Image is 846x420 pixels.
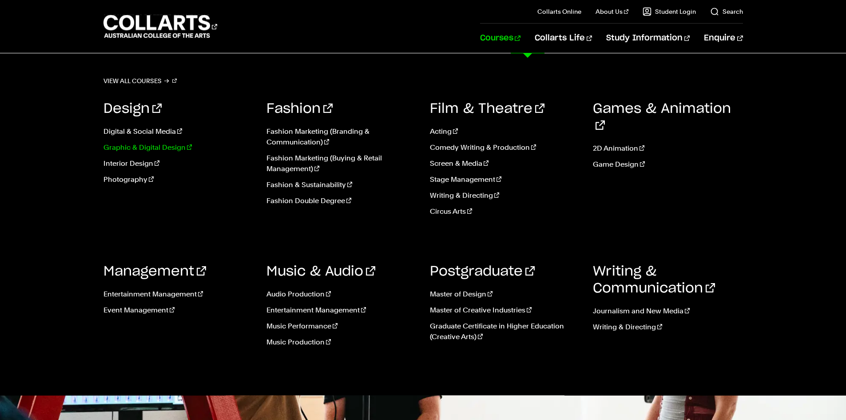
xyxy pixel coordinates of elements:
a: Music Performance [266,321,417,332]
a: Event Management [103,305,254,316]
a: Writing & Communication [593,265,715,295]
a: Writing & Directing [593,322,743,332]
a: Postgraduate [430,265,535,278]
a: Graphic & Digital Design [103,142,254,153]
a: Search [710,7,743,16]
a: View all courses [103,75,177,87]
a: Photography [103,174,254,185]
a: Film & Theatre [430,102,544,116]
a: Management [103,265,206,278]
a: Music & Audio [266,265,375,278]
a: Study Information [606,24,690,53]
a: Interior Design [103,158,254,169]
a: Collarts Life [535,24,592,53]
a: Courses [480,24,520,53]
a: Master of Creative Industries [430,305,580,316]
a: Enquire [704,24,743,53]
a: Digital & Social Media [103,126,254,137]
a: Collarts Online [537,7,581,16]
a: Student Login [643,7,696,16]
a: About Us [596,7,628,16]
a: Journalism and New Media [593,306,743,316]
a: Game Design [593,159,743,170]
a: Stage Management [430,174,580,185]
a: Fashion Marketing (Buying & Retail Management) [266,153,417,174]
a: Games & Animation [593,102,731,132]
a: Audio Production [266,289,417,300]
a: Design [103,102,162,116]
a: Music Production [266,337,417,348]
a: 2D Animation [593,143,743,154]
a: Graduate Certificate in Higher Education (Creative Arts) [430,321,580,342]
div: Go to homepage [103,14,217,39]
a: Fashion & Sustainability [266,180,417,190]
a: Comedy Writing & Production [430,142,580,153]
a: Fashion [266,102,333,116]
a: Fashion Double Degree [266,196,417,206]
a: Circus Arts [430,206,580,217]
a: Entertainment Management [266,305,417,316]
a: Screen & Media [430,158,580,169]
a: Writing & Directing [430,190,580,201]
a: Entertainment Management [103,289,254,300]
a: Fashion Marketing (Branding & Communication) [266,126,417,148]
a: Acting [430,126,580,137]
a: Master of Design [430,289,580,300]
